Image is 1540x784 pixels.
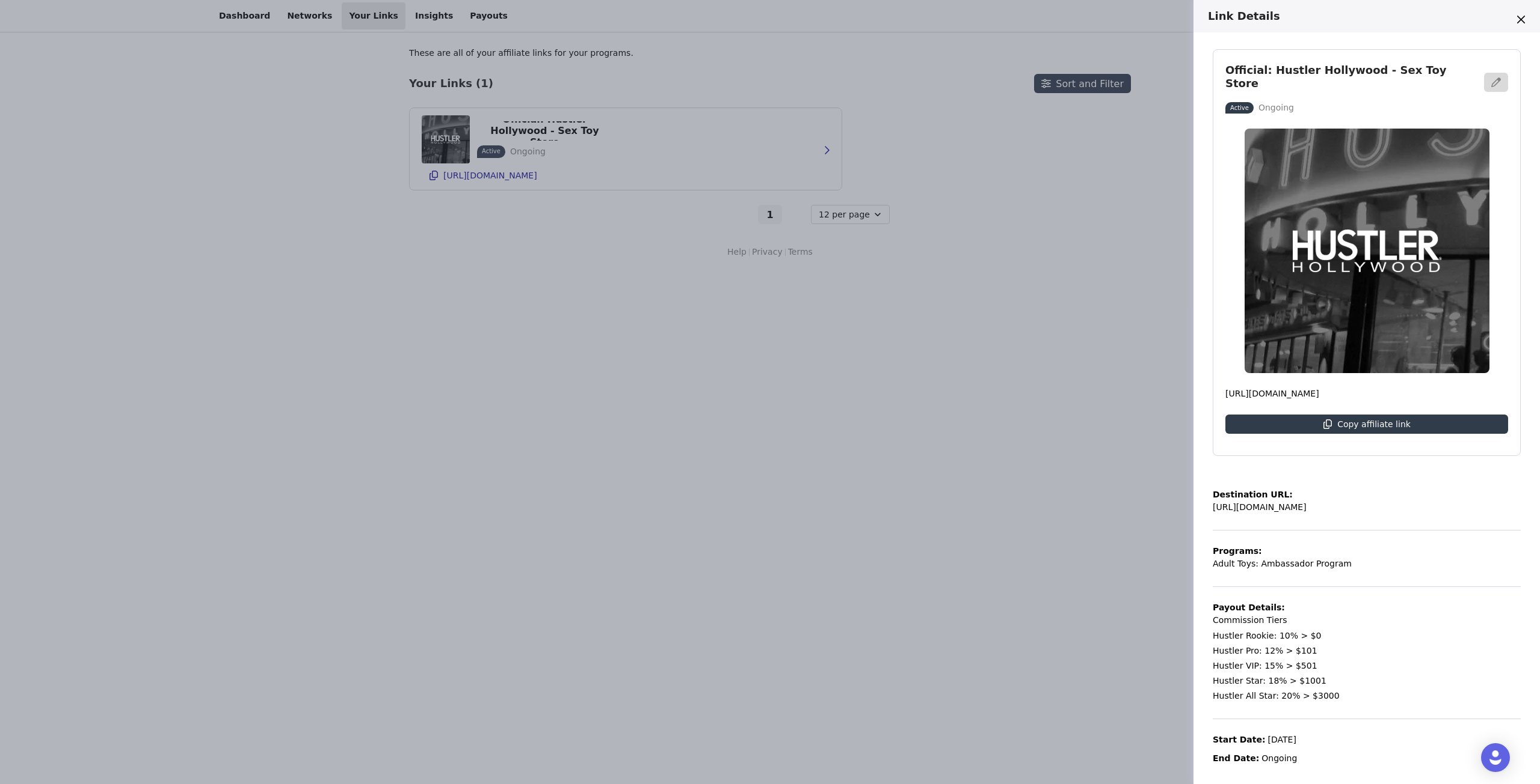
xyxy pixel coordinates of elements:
[1511,10,1530,29] button: Close
[1258,102,1294,114] p: Ongoing
[1213,545,1352,558] p: Programs:
[1481,743,1510,772] div: Open Intercom Messenger
[1213,660,1317,672] p: Hustler VIP: 15% > $501
[1208,10,1510,23] h3: Link Details
[1213,690,1340,702] p: Hustler All Star: 20% > $3000
[1268,734,1296,746] p: [DATE]
[1337,419,1411,429] p: Copy affiliate link
[1230,103,1249,112] p: Active
[1213,630,1321,642] p: Hustler Rookie: 10% > $0
[1213,752,1259,765] p: End Date:
[1213,558,1352,570] p: Adult Toys: Ambassador Program
[1225,64,1477,90] h3: Official: Hustler Hollywood - Sex Toy Store
[1213,501,1307,514] p: [URL][DOMAIN_NAME]
[1213,601,1340,614] p: Payout Details:
[1245,129,1489,373] img: Official: Hustler Hollywood - Sex Toy Store
[1213,645,1317,657] p: Hustler Pro: 12% > $101
[1213,614,1287,627] p: Commission Tiers
[1213,488,1307,501] p: Destination URL:
[1225,415,1508,434] button: Copy affiliate link
[1213,734,1266,746] p: Start Date:
[1225,387,1508,400] p: [URL][DOMAIN_NAME]
[1261,752,1297,765] p: Ongoing
[1213,675,1326,687] p: Hustler Star: 18% > $1001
